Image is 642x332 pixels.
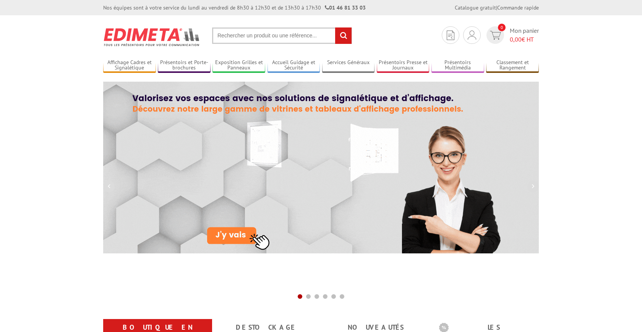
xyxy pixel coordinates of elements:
[455,4,496,11] a: Catalogue gratuit
[510,35,539,44] span: € HT
[322,59,375,72] a: Services Généraux
[455,4,539,11] div: |
[377,59,430,72] a: Présentoirs Presse et Journaux
[490,31,501,40] img: devis rapide
[485,26,539,44] a: devis rapide 0 Mon panier 0,00€ HT
[103,4,366,11] div: Nos équipes sont à votre service du lundi au vendredi de 8h30 à 12h30 et de 13h30 à 17h30
[325,4,366,11] strong: 01 46 81 33 03
[510,35,522,43] span: 0,00
[431,59,484,72] a: Présentoirs Multimédia
[498,24,506,31] span: 0
[335,27,352,44] input: rechercher
[158,59,211,72] a: Présentoirs et Porte-brochures
[267,59,320,72] a: Accueil Guidage et Sécurité
[510,26,539,44] span: Mon panier
[497,4,539,11] a: Commande rapide
[468,31,476,40] img: devis rapide
[486,59,539,72] a: Classement et Rangement
[447,31,454,40] img: devis rapide
[103,23,201,51] img: Présentoir, panneau, stand - Edimeta - PLV, affichage, mobilier bureau, entreprise
[212,59,265,72] a: Exposition Grilles et Panneaux
[103,59,156,72] a: Affichage Cadres et Signalétique
[212,27,352,44] input: Rechercher un produit ou une référence...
